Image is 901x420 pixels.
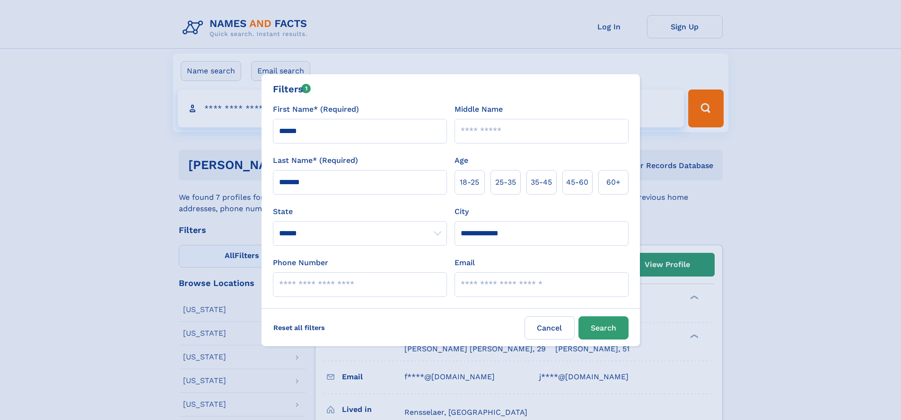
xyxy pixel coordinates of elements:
[273,155,358,166] label: Last Name* (Required)
[531,177,552,188] span: 35‑45
[273,257,328,268] label: Phone Number
[495,177,516,188] span: 25‑35
[606,177,621,188] span: 60+
[455,206,469,217] label: City
[525,316,575,340] label: Cancel
[273,206,447,217] label: State
[273,82,311,96] div: Filters
[566,177,588,188] span: 45‑60
[267,316,331,339] label: Reset all filters
[273,104,359,115] label: First Name* (Required)
[455,104,503,115] label: Middle Name
[578,316,629,340] button: Search
[455,155,468,166] label: Age
[460,177,479,188] span: 18‑25
[455,257,475,268] label: Email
